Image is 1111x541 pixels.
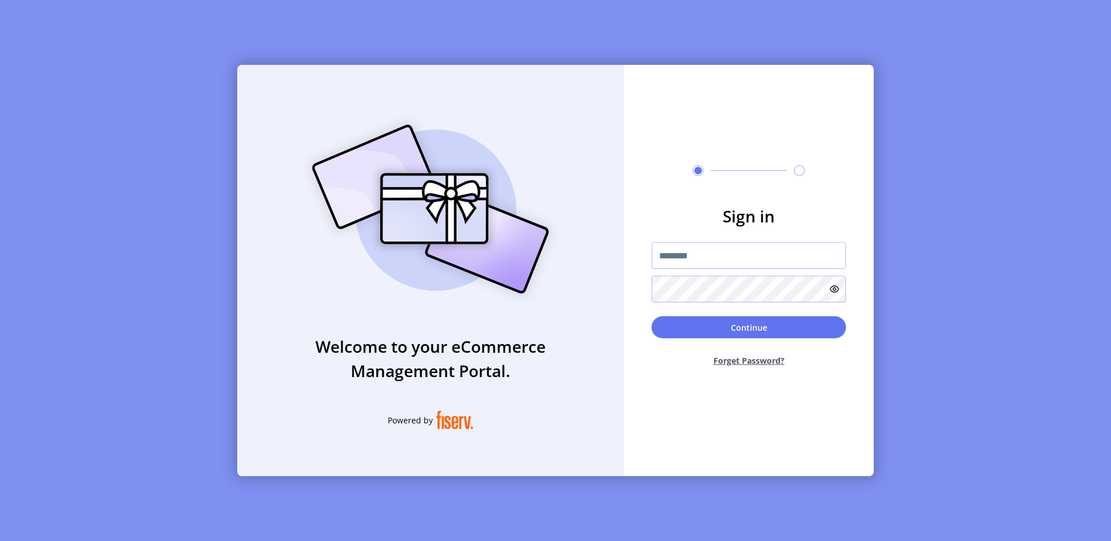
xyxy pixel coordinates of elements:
[652,316,846,338] button: Continue
[295,112,566,306] img: card_Illustration.svg
[652,204,846,228] h3: Sign in
[652,345,846,376] button: Forget Password?
[388,414,433,426] span: Powered by
[237,334,624,383] h3: Welcome to your eCommerce Management Portal.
